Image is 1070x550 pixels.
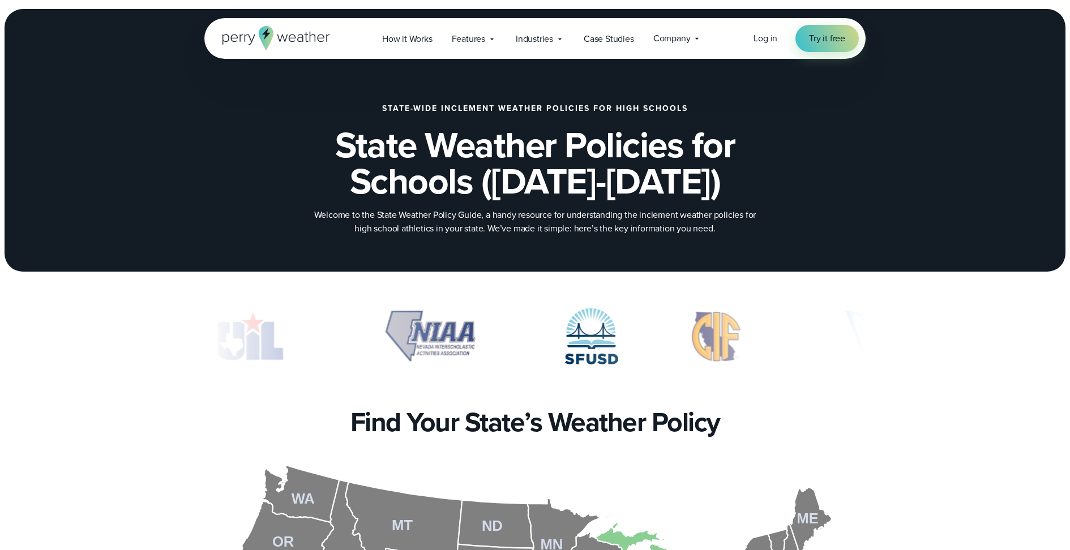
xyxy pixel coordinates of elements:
[204,308,295,364] div: 1 of 10
[814,308,975,364] img: CHSAA-Colorado-High-School-Activities-Association.svg
[673,308,760,364] div: 4 of 10
[349,308,510,364] img: NIAA-Nevada-Interscholastic-Activities-Association.svg
[350,406,720,438] h2: Find Your State’s Weather Policy
[482,518,503,534] tspan: ND
[574,27,644,50] a: Case Studies
[564,308,618,364] img: San Fransisco Unified School District
[754,32,777,45] a: Log in
[261,127,809,199] h1: State Weather Policies for Schools ([DATE]-[DATE])
[349,308,510,364] div: 2 of 10
[204,308,866,370] div: slideshow
[653,32,691,45] span: Company
[309,208,761,235] p: Welcome to the State Weather Policy Guide, a handy resource for understanding the inclement weath...
[814,308,975,364] div: 5 of 10
[392,517,413,533] tspan: MT
[382,32,433,46] span: How it Works
[204,308,295,364] img: UIL.svg
[673,308,760,364] img: CIF.svg
[584,32,634,46] span: Case Studies
[795,25,859,52] a: Try it free
[809,32,845,45] span: Try it free
[292,491,315,506] tspan: WA
[373,27,442,50] a: How it Works
[452,32,485,46] span: Features
[797,510,818,526] tspan: ME
[272,534,294,549] tspan: OR
[564,308,618,364] div: 3 of 10
[516,32,553,46] span: Industries
[382,104,688,113] h2: State-Wide Inclement Weather Policies for High Schools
